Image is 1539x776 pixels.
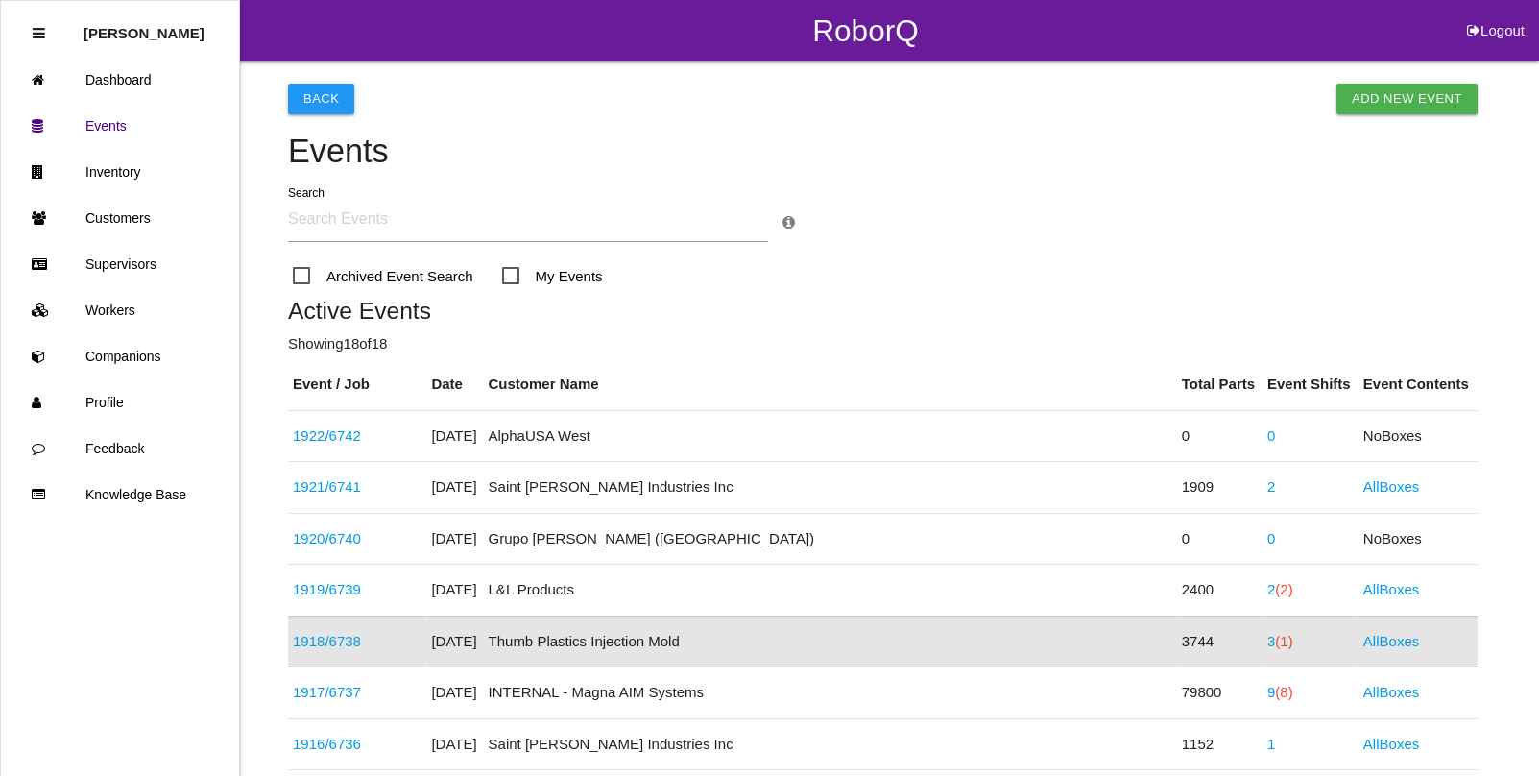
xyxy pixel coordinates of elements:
a: AllBoxes [1363,633,1419,649]
a: 1921/6741 [293,478,361,495]
a: Profile [1,379,239,425]
td: 1909 [1177,462,1262,514]
td: [DATE] [426,513,483,565]
td: 79800 [1177,667,1262,719]
a: 2 [1267,478,1275,495]
td: AlphaUSA West [484,410,1177,462]
span: My Events [502,264,603,288]
div: 68403783AB [293,734,421,756]
label: Search [288,184,325,202]
span: (1) [1275,633,1292,649]
a: AllBoxes [1363,581,1419,597]
span: (2) [1275,581,1292,597]
span: Archived Event Search [293,264,473,288]
td: 0 [1177,410,1262,462]
a: 3(1) [1267,633,1293,649]
div: 2002007; 2002021 [293,682,421,704]
td: L&L Products [484,565,1177,617]
a: Inventory [1,149,239,195]
a: 1918/6738 [293,633,361,649]
a: 1916/6736 [293,736,361,752]
td: [DATE] [426,565,483,617]
a: 0 [1267,530,1275,546]
th: Event Shifts [1262,359,1359,410]
div: WA14CO14 [293,425,421,448]
td: [DATE] [426,667,483,719]
td: Grupo [PERSON_NAME] ([GEOGRAPHIC_DATA]) [484,513,1177,565]
div: 68403782AB [293,476,421,498]
a: 1920/6740 [293,530,361,546]
a: Search Info [782,214,795,230]
td: Thumb Plastics Injection Mold [484,616,1177,667]
h4: Events [288,133,1478,170]
td: [DATE] [426,410,483,462]
input: Search Events [288,198,768,242]
td: Saint [PERSON_NAME] Industries Inc [484,462,1177,514]
a: 1917/6737 [293,684,361,700]
th: Customer Name [484,359,1177,410]
a: Supervisors [1,241,239,287]
td: [DATE] [426,462,483,514]
a: Customers [1,195,239,241]
td: No Boxes [1359,513,1478,565]
td: 3744 [1177,616,1262,667]
td: [DATE] [426,616,483,667]
a: 0 [1267,427,1275,444]
th: Date [426,359,483,410]
a: Workers [1,287,239,333]
a: AllBoxes [1363,478,1419,495]
a: 1922/6742 [293,427,361,444]
a: AllBoxes [1363,684,1419,700]
div: K4036AC1HC (61492) [293,579,421,601]
td: 1152 [1177,718,1262,770]
a: Companions [1,333,239,379]
span: (8) [1275,684,1292,700]
div: TBD [293,528,421,550]
div: Close [33,11,45,57]
p: Rosie Blandino [84,11,204,41]
td: 2400 [1177,565,1262,617]
div: CK41-V101W20 [293,631,421,653]
a: 9(8) [1267,684,1293,700]
a: Knowledge Base [1,472,239,518]
td: 0 [1177,513,1262,565]
a: Dashboard [1,57,239,103]
th: Total Parts [1177,359,1262,410]
p: Showing 18 of 18 [288,333,1478,355]
a: Events [1,103,239,149]
td: INTERNAL - Magna AIM Systems [484,667,1177,719]
a: Add New Event [1336,84,1478,114]
a: Feedback [1,425,239,472]
a: 1 [1267,736,1275,752]
a: AllBoxes [1363,736,1419,752]
a: 1919/6739 [293,581,361,597]
td: [DATE] [426,718,483,770]
button: Back [288,84,354,114]
td: No Boxes [1359,410,1478,462]
h5: Active Events [288,298,1478,324]
a: 2(2) [1267,581,1293,597]
td: Saint [PERSON_NAME] Industries Inc [484,718,1177,770]
th: Event Contents [1359,359,1478,410]
th: Event / Job [288,359,426,410]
